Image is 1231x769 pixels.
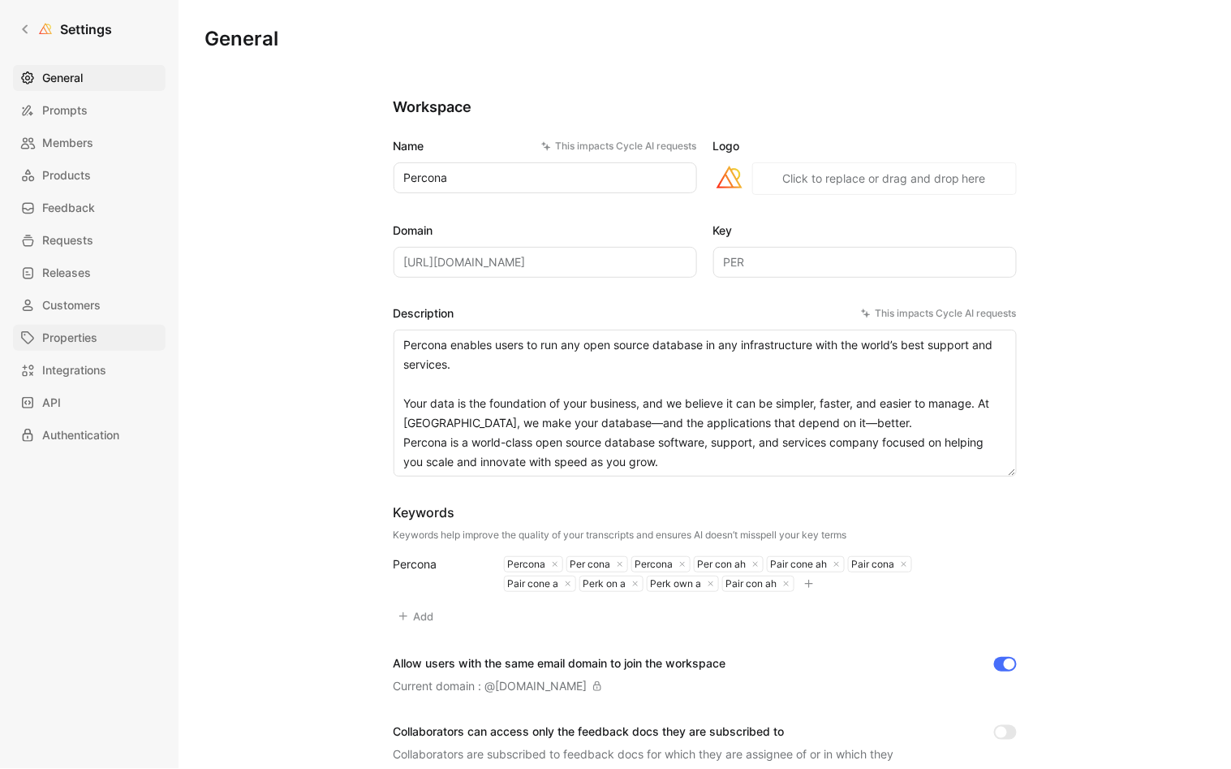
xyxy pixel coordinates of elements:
[496,676,588,696] div: [DOMAIN_NAME]
[42,361,106,380] span: Integrations
[13,65,166,91] a: General
[394,136,697,156] label: Name
[505,577,559,590] div: Pair cone a
[13,357,166,383] a: Integrations
[713,162,746,195] img: logo
[752,162,1017,195] button: Click to replace or drag and drop here
[42,263,91,283] span: Releases
[567,558,611,571] div: Per cona
[394,304,1017,323] label: Description
[204,26,278,52] h1: General
[648,577,702,590] div: Perk own a
[13,292,166,318] a: Customers
[42,393,61,413] span: API
[394,247,697,278] input: Some placeholder
[13,130,166,156] a: Members
[394,221,697,240] label: Domain
[13,162,166,188] a: Products
[13,422,166,448] a: Authentication
[42,198,95,218] span: Feedback
[13,260,166,286] a: Releases
[695,558,747,571] div: Per con ah
[768,558,828,571] div: Pair cone ah
[42,133,93,153] span: Members
[541,138,697,154] div: This impacts Cycle AI requests
[394,676,602,696] div: Current domain : @
[42,166,91,185] span: Products
[580,577,626,590] div: Perk on a
[394,654,726,673] div: Allow users with the same email domain to join the workspace
[13,97,166,123] a: Prompts
[849,558,895,571] div: Pair cona
[394,722,913,741] div: Collaborators can access only the feedback docs they are subscribed to
[13,325,166,351] a: Properties
[42,328,97,348] span: Properties
[394,529,847,542] div: Keywords help improve the quality of your transcripts and ensures AI doesn’t misspell your key terms
[42,231,93,250] span: Requests
[42,296,101,315] span: Customers
[394,605,441,628] button: Add
[13,13,118,45] a: Settings
[713,221,1017,240] label: Key
[60,19,112,39] h1: Settings
[42,68,83,88] span: General
[713,136,1017,156] label: Logo
[505,558,546,571] div: Percona
[13,195,166,221] a: Feedback
[632,558,674,571] div: Percona
[394,555,484,574] div: Percona
[861,305,1017,322] div: This impacts Cycle AI requests
[394,503,847,522] div: Keywords
[42,426,119,445] span: Authentication
[723,577,777,590] div: Pair con ah
[13,227,166,253] a: Requests
[394,330,1017,477] textarea: Percona enables users to run any open source database in any infrastructure with the world’s best...
[42,101,88,120] span: Prompts
[13,390,166,416] a: API
[394,97,1017,117] h2: Workspace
